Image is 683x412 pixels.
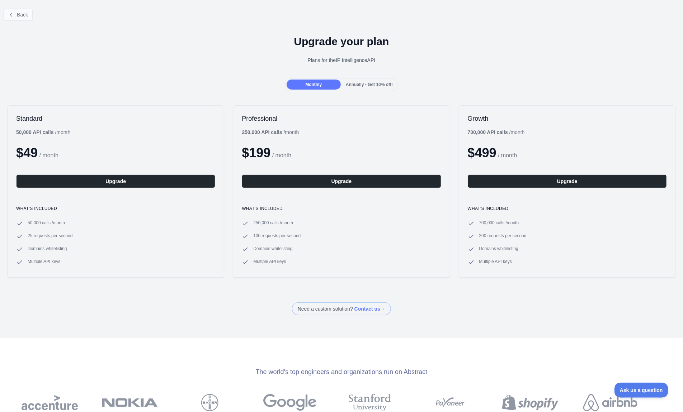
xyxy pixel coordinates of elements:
h2: Growth [468,114,667,123]
span: $ 499 [468,145,496,160]
span: $ 199 [242,145,270,160]
h2: Professional [242,114,441,123]
b: 700,000 API calls [468,129,508,135]
iframe: Toggle Customer Support [614,383,669,398]
b: 250,000 API calls [242,129,282,135]
div: / month [242,129,299,136]
div: / month [468,129,525,136]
